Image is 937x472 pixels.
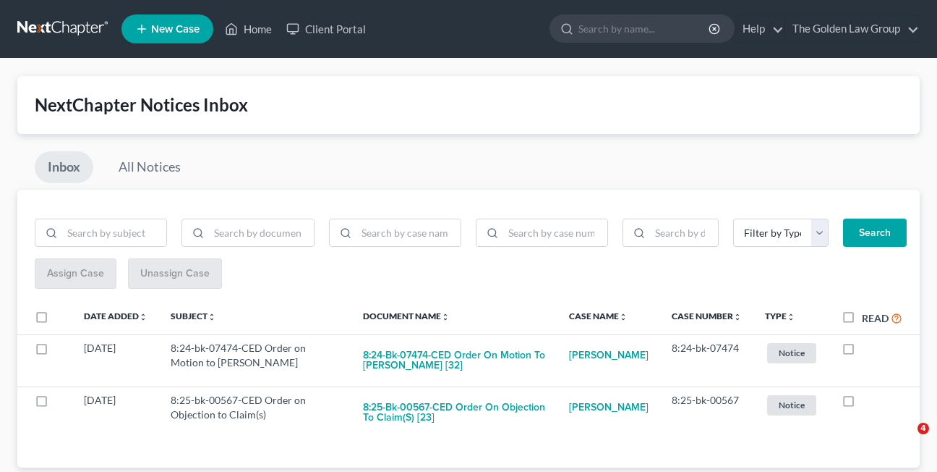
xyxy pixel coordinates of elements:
a: [PERSON_NAME] [569,341,649,370]
input: Search by document name [209,219,313,247]
button: Search [843,219,907,248]
a: All Notices [106,151,194,183]
i: unfold_more [207,313,216,321]
i: unfold_more [733,313,742,321]
i: unfold_more [441,313,450,321]
a: Document Nameunfold_more [363,311,450,321]
a: Notice [765,393,818,417]
button: 8:24-bk-07474-CED Order on Motion to [PERSON_NAME] [32] [363,341,546,380]
div: NextChapter Notices Inbox [35,93,902,117]
input: Search by date [650,219,718,247]
a: Help [735,16,784,42]
td: [DATE] [72,334,159,387]
a: Notice [765,341,818,365]
label: Read [862,311,889,326]
iframe: Intercom live chat [888,423,923,458]
a: [PERSON_NAME] [569,393,649,422]
a: Typeunfold_more [765,311,795,321]
a: The Golden Law Group [785,16,919,42]
a: Case Nameunfold_more [569,311,628,321]
input: Search by name... [578,15,711,42]
span: 4 [917,423,929,434]
a: Inbox [35,151,93,183]
td: [DATE] [72,387,159,439]
span: Notice [767,395,816,415]
span: New Case [151,24,200,35]
a: Subjectunfold_more [171,311,216,321]
button: 8:25-bk-00567-CED Order on Objection to Claim(s) [23] [363,393,546,432]
i: unfold_more [619,313,628,321]
td: 8:25-bk-00567 [660,387,753,439]
i: unfold_more [139,313,147,321]
i: unfold_more [787,313,795,321]
input: Search by subject [62,219,166,247]
input: Search by case name [356,219,461,247]
td: 8:24-bk-07474 [660,334,753,387]
a: Client Portal [279,16,373,42]
td: 8:24-bk-07474-CED Order on Motion to [PERSON_NAME] [159,334,351,387]
a: Date Addedunfold_more [84,311,147,321]
a: Case Numberunfold_more [672,311,742,321]
span: Notice [767,343,816,363]
input: Search by case number [503,219,607,247]
a: Home [218,16,279,42]
td: 8:25-bk-00567-CED Order on Objection to Claim(s) [159,387,351,439]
